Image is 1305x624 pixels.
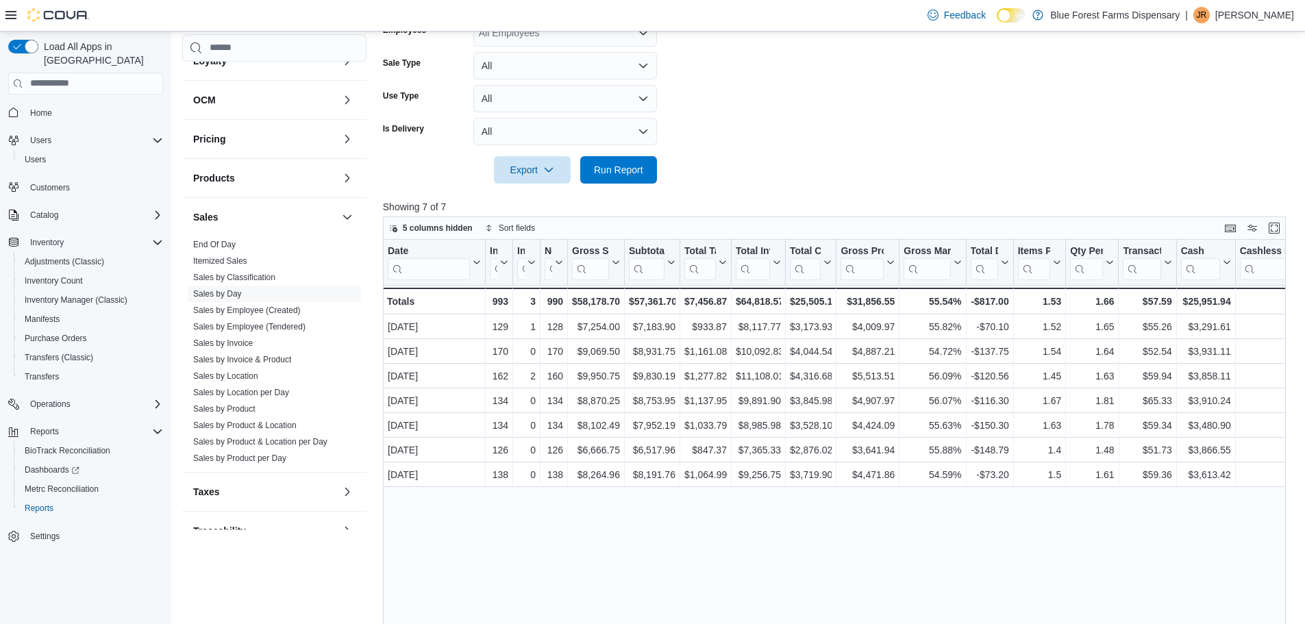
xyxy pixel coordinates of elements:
button: Cash [1180,245,1230,279]
button: Operations [25,396,76,412]
button: Gross Sales [572,245,620,279]
div: $1,161.08 [684,343,727,360]
div: $9,950.75 [572,368,620,384]
div: 134 [490,392,508,409]
span: Inventory Manager (Classic) [25,295,127,305]
div: $8,985.98 [736,417,781,434]
a: End Of Day [193,240,236,249]
div: $3,858.11 [1181,368,1231,384]
div: $8,102.49 [572,417,620,434]
div: 129 [490,319,508,335]
button: Metrc Reconciliation [14,479,169,499]
div: Date [388,245,470,258]
button: Total Tax [684,245,727,279]
div: -$137.75 [970,343,1008,360]
img: Cova [27,8,89,22]
button: BioTrack Reconciliation [14,441,169,460]
div: 134 [545,417,563,434]
div: 128 [545,319,563,335]
div: $3,845.98 [790,392,832,409]
span: Adjustments (Classic) [25,256,104,267]
div: $7,254.00 [572,319,620,335]
a: BioTrack Reconciliation [19,442,116,459]
span: Sales by Invoice [193,338,253,349]
span: Inventory [30,237,64,248]
button: Enter fullscreen [1266,220,1282,236]
div: 1.64 [1070,343,1114,360]
span: JR [1197,7,1207,23]
a: Customers [25,179,75,196]
div: Transaction Average [1123,245,1160,279]
button: Traceability [193,524,336,538]
div: 55.82% [904,319,961,335]
div: -$70.10 [970,319,1008,335]
div: Net Sold [545,245,552,279]
div: 0 [517,392,536,409]
a: Settings [25,528,65,545]
button: Traceability [339,523,356,539]
span: BioTrack Reconciliation [19,442,163,459]
div: [DATE] [388,368,481,384]
div: $52.54 [1123,343,1171,360]
button: Keyboard shortcuts [1222,220,1239,236]
button: Qty Per Transaction [1070,245,1114,279]
div: $4,907.97 [841,392,895,409]
div: $58,178.70 [572,293,620,310]
span: Inventory Manager (Classic) [19,292,163,308]
div: $3,910.24 [1181,392,1231,409]
div: 2 [517,368,536,384]
span: Inventory Count [25,275,83,286]
span: Load All Apps in [GEOGRAPHIC_DATA] [38,40,163,67]
div: Invoices Ref [517,245,525,279]
div: Gross Profit [841,245,884,279]
div: 1.81 [1070,392,1114,409]
a: Sales by Product & Location per Day [193,437,327,447]
a: Inventory Count [19,273,88,289]
div: Qty Per Transaction [1070,245,1103,258]
div: Date [388,245,470,279]
a: Users [19,151,51,168]
div: Invoices Ref [517,245,525,258]
button: Taxes [339,484,356,500]
a: Sales by Classification [193,273,275,282]
button: Inventory [3,233,169,252]
div: $8,117.77 [736,319,781,335]
span: 5 columns hidden [403,223,473,234]
button: Users [3,131,169,150]
a: Sales by Employee (Tendered) [193,322,306,332]
div: Gross Profit [841,245,884,258]
span: Metrc Reconciliation [25,484,99,495]
div: 56.07% [904,392,961,409]
div: [DATE] [388,319,481,335]
span: Dashboards [19,462,163,478]
div: 1.45 [1018,368,1062,384]
div: $7,456.87 [684,293,727,310]
div: $11,108.01 [736,368,781,384]
span: Operations [30,399,71,410]
span: Sales by Location [193,371,258,382]
a: Itemized Sales [193,256,247,266]
button: All [473,118,657,145]
div: Subtotal [629,245,664,279]
div: -$120.56 [970,368,1008,384]
div: $5,513.51 [841,368,895,384]
button: Invoices Ref [517,245,536,279]
span: Inventory [25,234,163,251]
div: $59.94 [1123,368,1171,384]
div: Invoices Sold [490,245,497,258]
input: Dark Mode [997,8,1026,23]
div: $9,830.19 [629,368,675,384]
div: Total Cost [790,245,821,258]
div: 1.52 [1018,319,1062,335]
div: Qty Per Transaction [1070,245,1103,279]
span: Operations [25,396,163,412]
label: Is Delivery [383,123,424,134]
span: Users [25,132,163,149]
button: Adjustments (Classic) [14,252,169,271]
button: Invoices Sold [490,245,508,279]
div: Total Invoiced [736,245,770,279]
div: Gross Sales [572,245,609,258]
span: Users [19,151,163,168]
span: Sales by Employee (Tendered) [193,321,306,332]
